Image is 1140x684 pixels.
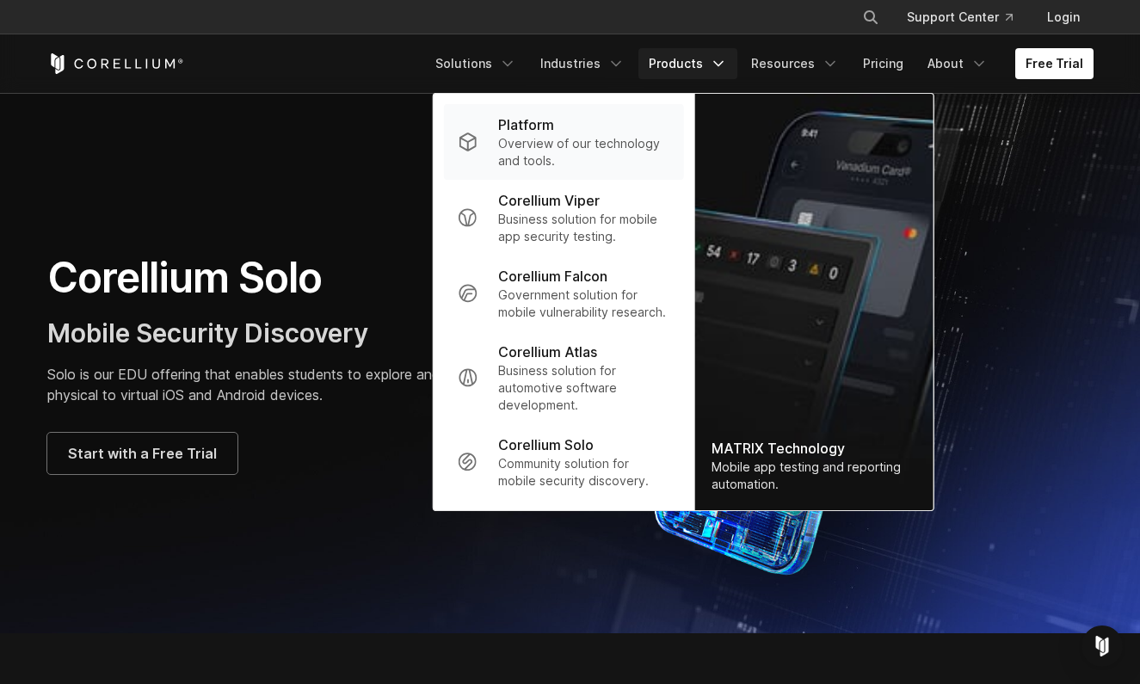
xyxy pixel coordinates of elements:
p: Corellium Falcon [498,266,607,287]
a: Corellium Falcon Government solution for mobile vulnerability research. [443,256,683,331]
div: Navigation Menu [425,48,1094,79]
a: Login [1033,2,1094,33]
button: Search [855,2,886,33]
a: Industries [530,48,635,79]
img: Matrix_WebNav_1x [694,94,934,510]
a: Support Center [893,2,1026,33]
span: Mobile Security Discovery [47,317,368,348]
a: MATRIX Technology Mobile app testing and reporting automation. [694,94,934,510]
a: Corellium Solo Community solution for mobile security discovery. [443,424,683,500]
div: Open Intercom Messenger [1081,625,1123,667]
p: Government solution for mobile vulnerability research. [498,287,669,321]
p: Community solution for mobile security discovery. [498,455,669,490]
p: Corellium Solo [498,434,594,455]
p: Overview of our technology and tools. [498,135,669,169]
span: Start with a Free Trial [68,443,217,464]
p: Business solution for automotive software development. [498,362,669,414]
p: Corellium Viper [498,190,600,211]
a: Products [638,48,737,79]
a: Start with a Free Trial [47,433,237,474]
p: Corellium Atlas [498,342,597,362]
a: Free Trial [1015,48,1094,79]
p: Business solution for mobile app security testing. [498,211,669,245]
div: MATRIX Technology [712,438,916,459]
a: Solutions [425,48,527,79]
h1: Corellium Solo [47,252,553,304]
p: Solo is our EDU offering that enables students to explore and shift work from physical to virtual... [47,364,553,405]
a: Corellium Atlas Business solution for automotive software development. [443,331,683,424]
a: Corellium Viper Business solution for mobile app security testing. [443,180,683,256]
a: Platform Overview of our technology and tools. [443,104,683,180]
div: Navigation Menu [841,2,1094,33]
a: About [917,48,998,79]
a: Corellium Home [47,53,184,74]
a: Pricing [853,48,914,79]
p: Platform [498,114,554,135]
a: Resources [741,48,849,79]
div: Mobile app testing and reporting automation. [712,459,916,493]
